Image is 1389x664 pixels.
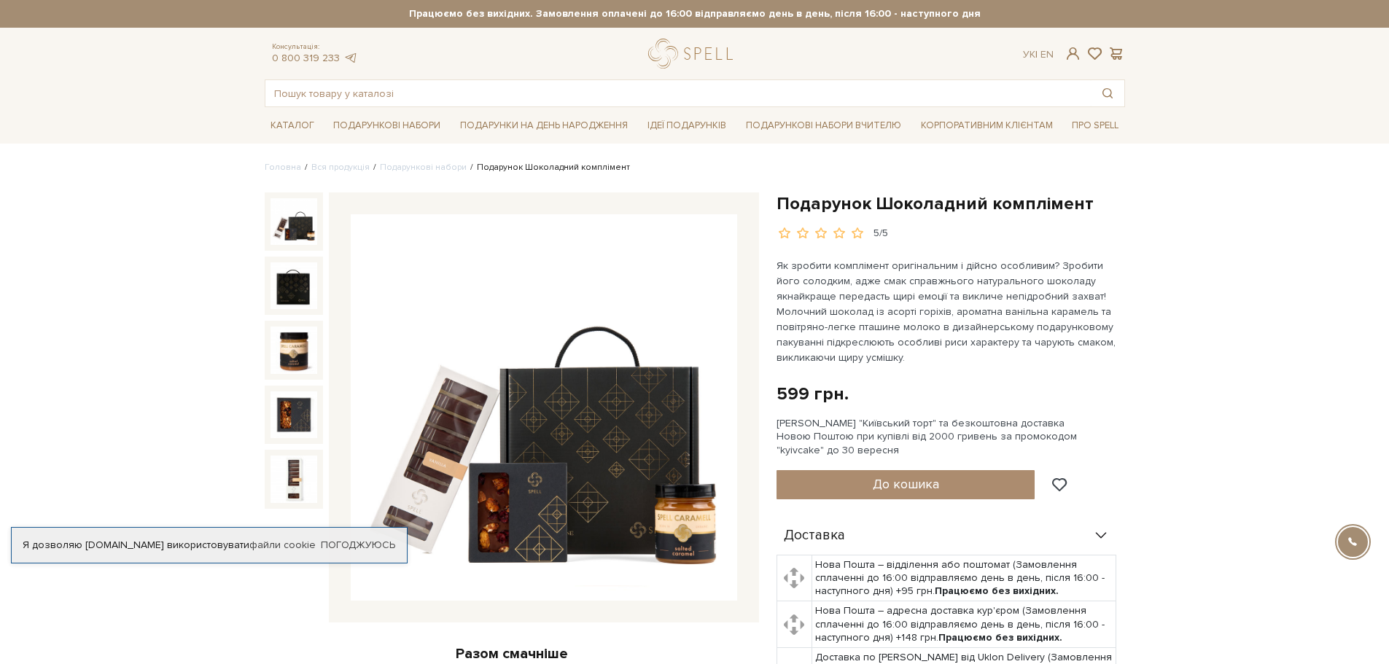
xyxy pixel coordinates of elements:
[265,7,1125,20] strong: Працюємо без вихідних. Замовлення оплачені до 16:00 відправляємо день в день, після 16:00 - насту...
[1091,80,1124,106] button: Пошук товару у каталозі
[271,327,317,373] img: Подарунок Шоколадний комплімент
[1023,48,1054,61] div: Ук
[351,214,737,601] img: Подарунок Шоколадний комплімент
[249,539,316,551] a: файли cookie
[935,585,1059,597] b: Працюємо без вихідних.
[454,114,634,137] a: Подарунки на День народження
[938,631,1062,644] b: Працюємо без вихідних.
[271,198,317,245] img: Подарунок Шоколадний комплімент
[265,162,301,173] a: Головна
[740,113,907,138] a: Подарункові набори Вчителю
[272,42,358,52] span: Консультація:
[915,114,1059,137] a: Корпоративним клієнтам
[271,456,317,502] img: Подарунок Шоколадний комплімент
[271,262,317,309] img: Подарунок Шоколадний комплімент
[777,192,1125,215] h1: Подарунок Шоколадний комплімент
[812,555,1116,601] td: Нова Пошта – відділення або поштомат (Замовлення сплаченні до 16:00 відправляємо день в день, піс...
[12,539,407,552] div: Я дозволяю [DOMAIN_NAME] використовувати
[1040,48,1054,60] a: En
[648,39,739,69] a: logo
[642,114,732,137] a: Ідеї подарунків
[265,80,1091,106] input: Пошук товару у каталозі
[784,529,845,542] span: Доставка
[777,470,1035,499] button: До кошика
[321,539,395,552] a: Погоджуюсь
[311,162,370,173] a: Вся продукція
[272,52,340,64] a: 0 800 319 233
[327,114,446,137] a: Подарункові набори
[873,476,939,492] span: До кошика
[271,391,317,438] img: Подарунок Шоколадний комплімент
[777,417,1125,457] div: [PERSON_NAME] "Київський торт" та безкоштовна доставка Новою Поштою при купівлі від 2000 гривень ...
[874,227,888,241] div: 5/5
[265,644,759,663] div: Разом смачніше
[777,258,1118,365] p: Як зробити комплімент оригінальним і дійсно особливим? Зробити його солодким, адже смак справжньо...
[812,601,1116,648] td: Нова Пошта – адресна доставка кур'єром (Замовлення сплаченні до 16:00 відправляємо день в день, п...
[265,114,320,137] a: Каталог
[380,162,467,173] a: Подарункові набори
[343,52,358,64] a: telegram
[1035,48,1038,60] span: |
[777,383,849,405] div: 599 грн.
[467,161,630,174] li: Подарунок Шоколадний комплімент
[1066,114,1124,137] a: Про Spell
